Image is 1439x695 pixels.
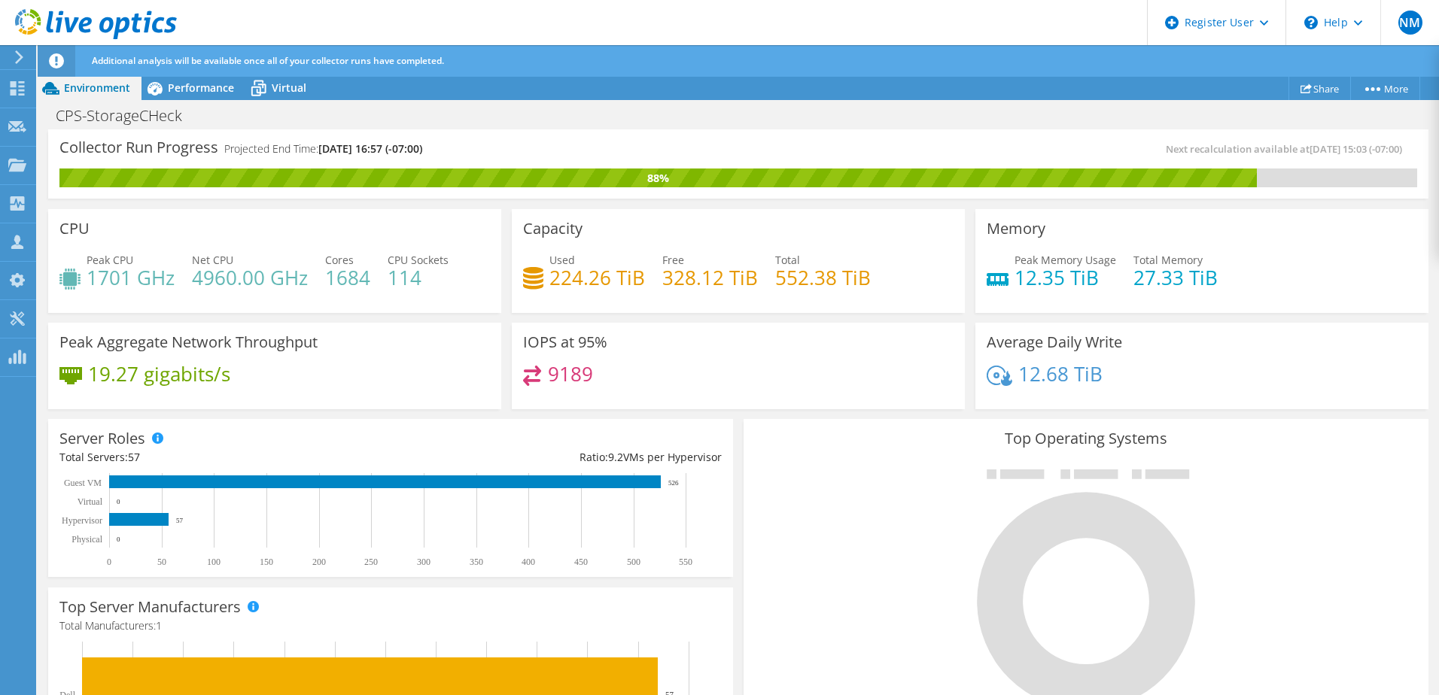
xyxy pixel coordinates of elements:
span: Virtual [272,80,306,95]
text: 526 [668,479,679,487]
div: 88% [59,170,1257,187]
span: NM [1398,11,1422,35]
text: 400 [522,557,535,567]
a: Share [1288,77,1351,100]
h3: Top Server Manufacturers [59,599,241,615]
span: 57 [128,450,140,464]
h1: CPS-StorageCHeck [49,108,205,124]
h4: 1684 [325,269,370,286]
text: 550 [679,557,692,567]
h4: Projected End Time: [224,141,422,157]
text: Physical [71,534,102,545]
div: Total Servers: [59,449,391,466]
span: CPU Sockets [388,253,449,267]
h3: CPU [59,220,90,237]
text: 57 [176,517,184,524]
h3: IOPS at 95% [523,334,607,351]
text: 300 [417,557,430,567]
h4: 27.33 TiB [1133,269,1218,286]
text: 450 [574,557,588,567]
text: 0 [117,498,120,505]
span: Free [662,253,684,267]
h4: 19.27 gigabits/s [88,366,230,382]
text: 200 [312,557,326,567]
span: Environment [64,80,130,95]
text: Guest VM [64,478,102,488]
h4: 224.26 TiB [549,269,645,286]
span: 1 [156,618,162,633]
h3: Peak Aggregate Network Throughput [59,334,318,351]
text: 350 [470,557,483,567]
text: Virtual [78,496,103,507]
text: 0 [107,557,111,567]
h4: 12.35 TiB [1015,269,1116,286]
h4: 552.38 TiB [775,269,871,286]
span: Total [775,253,800,267]
text: 50 [157,557,166,567]
span: Performance [168,80,234,95]
text: 250 [364,557,378,567]
span: [DATE] 15:03 (-07:00) [1310,142,1402,156]
span: Net CPU [192,253,233,267]
span: Peak CPU [87,253,133,267]
span: 9.2 [608,450,623,464]
text: 0 [117,536,120,543]
span: Cores [325,253,354,267]
svg: \n [1304,16,1318,29]
h3: Average Daily Write [987,334,1122,351]
h4: 1701 GHz [87,269,175,286]
span: Additional analysis will be available once all of your collector runs have completed. [92,54,444,67]
h4: 4960.00 GHz [192,269,308,286]
span: Used [549,253,575,267]
span: [DATE] 16:57 (-07:00) [318,141,422,156]
text: 100 [207,557,221,567]
h3: Memory [987,220,1045,237]
text: Hypervisor [62,515,102,526]
h3: Top Operating Systems [755,430,1417,447]
div: Ratio: VMs per Hypervisor [391,449,722,466]
text: 150 [260,557,273,567]
h3: Capacity [523,220,583,237]
h4: 328.12 TiB [662,269,758,286]
h3: Server Roles [59,430,145,447]
h4: 9189 [548,366,593,382]
span: Peak Memory Usage [1015,253,1116,267]
text: 500 [627,557,640,567]
h4: 114 [388,269,449,286]
span: Total Memory [1133,253,1203,267]
a: More [1350,77,1420,100]
span: Next recalculation available at [1166,142,1410,156]
h4: 12.68 TiB [1018,366,1103,382]
h4: Total Manufacturers: [59,618,722,634]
